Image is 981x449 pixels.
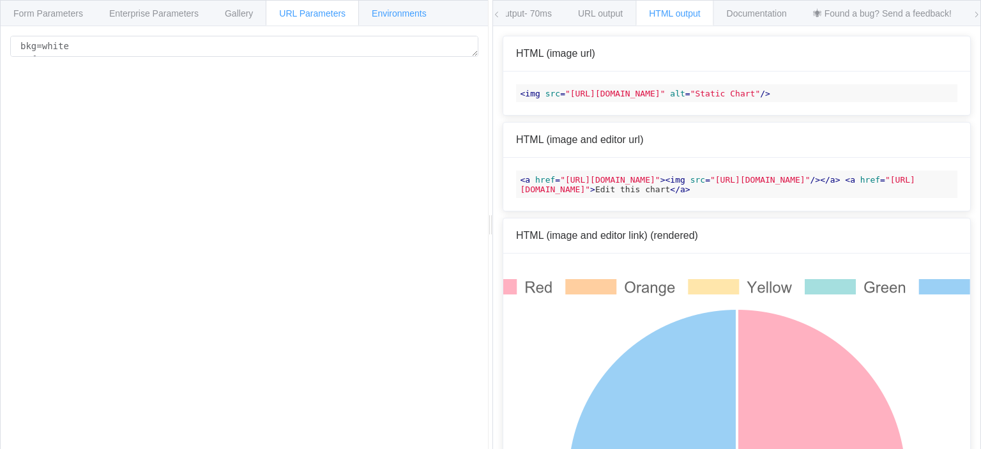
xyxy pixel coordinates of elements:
[690,89,761,98] span: "Static Chart"
[516,48,595,59] span: HTML (image url)
[13,8,83,19] span: Form Parameters
[670,175,685,185] span: img
[680,185,685,194] span: a
[545,89,560,98] span: src
[690,175,705,185] span: src
[516,134,643,145] span: HTML (image and editor url)
[516,230,698,241] span: HTML (image and editor link) (rendered)
[649,8,700,19] span: HTML output
[521,175,915,194] span: < = >
[372,8,427,19] span: Environments
[521,175,665,185] span: < = >
[560,175,660,185] span: "[URL][DOMAIN_NAME]"
[225,8,253,19] span: Gallery
[521,175,915,194] span: "[URL][DOMAIN_NAME]"
[860,175,880,185] span: href
[830,175,835,185] span: a
[521,89,770,98] span: < = = />
[813,8,952,19] span: 🕷 Found a bug? Send a feedback!
[670,185,690,194] span: </ >
[525,175,530,185] span: a
[279,8,346,19] span: URL Parameters
[516,171,957,198] code: Edit this chart
[109,8,199,19] span: Enterprise Parameters
[535,175,555,185] span: href
[665,175,821,185] span: < = />
[524,8,552,19] span: - 70ms
[710,175,810,185] span: "[URL][DOMAIN_NAME]"
[472,8,552,19] span: Image output
[820,175,840,185] span: </ >
[578,8,623,19] span: URL output
[525,89,540,98] span: img
[850,175,855,185] span: a
[565,89,665,98] span: "[URL][DOMAIN_NAME]"
[727,8,787,19] span: Documentation
[670,89,685,98] span: alt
